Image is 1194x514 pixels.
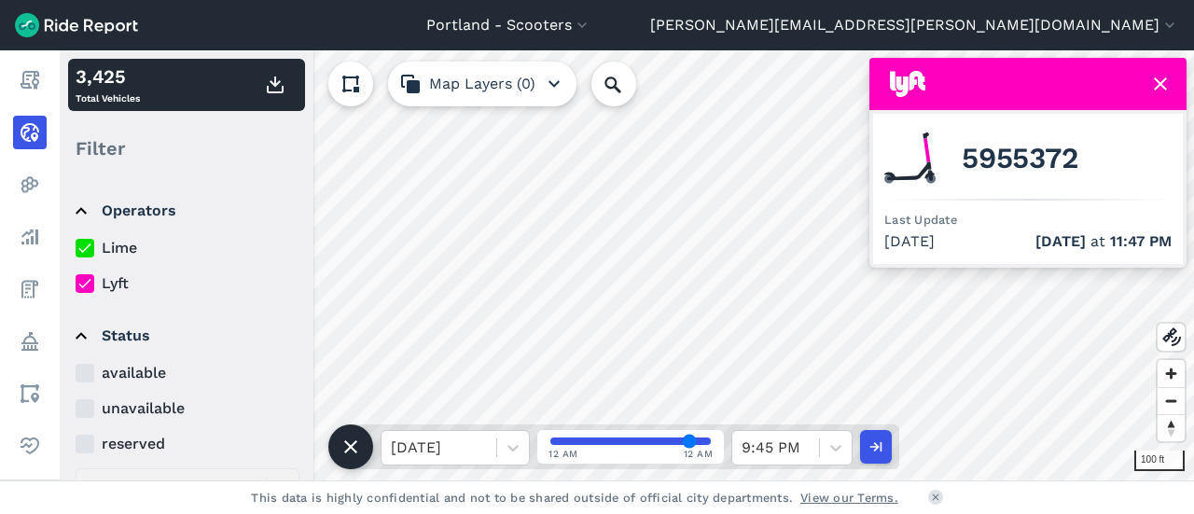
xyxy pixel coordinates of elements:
button: [PERSON_NAME][EMAIL_ADDRESS][PERSON_NAME][DOMAIN_NAME] [650,14,1179,36]
span: 12 AM [684,447,714,461]
button: Portland - Scooters [426,14,591,36]
input: Search Location or Vehicles [591,62,666,106]
label: unavailable [76,397,299,420]
img: Ride Report [15,13,138,37]
label: available [76,362,299,384]
label: Lime [76,237,299,259]
a: Areas [13,377,47,410]
summary: Status [76,310,297,362]
a: Analyze [13,220,47,254]
button: Map Layers (0) [388,62,576,106]
button: Zoom out [1158,387,1185,414]
a: Fees [13,272,47,306]
img: Lyft scooter [884,132,936,184]
div: 3,425 [76,63,140,90]
img: Lyft [890,71,925,97]
canvas: Map [60,50,1194,480]
div: Total Vehicles [76,63,140,107]
span: Last Update [884,213,957,227]
button: Reset bearing to north [1158,414,1185,441]
summary: Operators [76,185,297,237]
span: 11:47 PM [1110,232,1172,250]
button: Zoom in [1158,360,1185,387]
a: Heatmaps [13,168,47,201]
span: at [1035,230,1172,253]
div: [DATE] [884,230,1172,253]
label: reserved [76,433,299,455]
a: View our Terms. [800,489,898,507]
a: Health [13,429,47,463]
div: Filter [68,119,305,177]
label: Lyft [76,272,299,295]
a: Report [13,63,47,97]
span: [DATE] [1035,232,1086,250]
a: Policy [13,325,47,358]
span: 12 AM [548,447,578,461]
div: 100 ft [1134,451,1185,471]
span: 5955372 [962,147,1077,170]
a: Realtime [13,116,47,149]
